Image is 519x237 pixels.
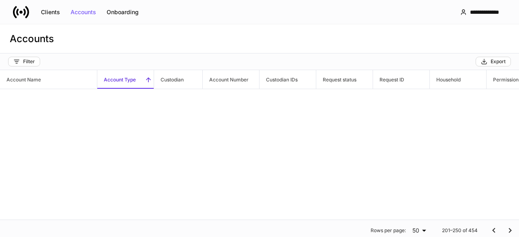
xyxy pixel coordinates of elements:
[259,76,298,83] h6: Custodian IDs
[36,6,65,19] button: Clients
[373,76,404,83] h6: Request ID
[203,70,259,89] span: Account Number
[13,58,35,65] div: Filter
[481,58,506,65] div: Export
[101,6,144,19] button: Onboarding
[41,9,60,15] div: Clients
[107,9,139,15] div: Onboarding
[10,32,54,45] h3: Accounts
[430,70,486,89] span: Household
[316,70,373,89] span: Request status
[65,6,101,19] button: Accounts
[203,76,249,83] h6: Account Number
[430,76,461,83] h6: Household
[409,226,429,235] div: 50
[154,76,184,83] h6: Custodian
[154,70,202,89] span: Custodian
[371,227,406,234] p: Rows per page:
[97,70,154,89] span: Account Type
[259,70,316,89] span: Custodian IDs
[316,76,356,83] h6: Request status
[97,76,136,83] h6: Account Type
[476,57,511,66] button: Export
[71,9,96,15] div: Accounts
[442,227,478,234] p: 201–250 of 454
[8,57,40,66] button: Filter
[373,70,429,89] span: Request ID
